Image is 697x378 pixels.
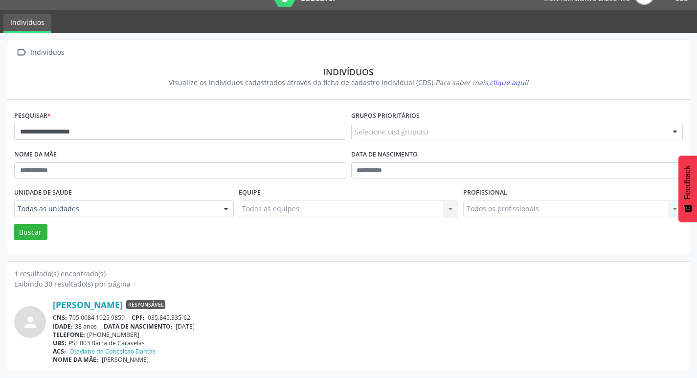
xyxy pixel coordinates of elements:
[351,147,418,162] label: Data de nascimento
[3,14,51,33] a: Indivíduos
[176,322,195,331] span: [DATE]
[14,224,47,241] button: Buscar
[53,347,66,356] span: ACS:
[21,67,676,77] div: Indivíduos
[14,268,683,279] div: 1 resultado(s) encontrado(s)
[53,299,123,310] a: [PERSON_NAME]
[102,356,149,364] span: [PERSON_NAME]
[53,313,683,322] div: 705 0084 1925 9859
[53,313,67,322] span: CNS:
[14,147,57,162] label: Nome da mãe
[126,300,165,309] span: Responsável
[683,165,692,200] span: Feedback
[14,45,66,60] a:  Indivíduos
[18,204,214,214] span: Todas as unidades
[28,45,66,60] div: Indivíduos
[69,347,156,356] a: Otaviane da Conceicao Dantas
[463,185,507,200] label: Profissional
[53,339,67,347] span: UBS:
[14,45,28,60] i: 
[21,77,676,88] div: Visualize os indivíduos cadastrados através da ficha de cadastro individual (CDS).
[22,313,39,331] i: person
[53,331,683,339] div: [PHONE_NUMBER]
[351,109,420,124] label: Grupos prioritários
[14,109,51,124] label: Pesquisar
[53,339,683,347] div: PSF 003 Barra de Caravelas
[355,127,428,137] span: Selecione o(s) grupo(s)
[53,322,683,331] div: 38 anos
[132,313,145,322] span: CPF:
[490,78,528,87] span: clique aqui!
[148,313,190,322] span: 035.845.335-62
[104,322,173,331] span: DATA DE NASCIMENTO:
[239,185,261,200] label: Equipe
[53,356,98,364] span: NOME DA MÃE:
[53,322,73,331] span: IDADE:
[435,78,528,87] i: Para saber mais,
[14,279,683,289] div: Exibindo 30 resultado(s) por página
[53,331,85,339] span: TELEFONE:
[14,185,72,200] label: Unidade de saúde
[678,156,697,222] button: Feedback - Mostrar pesquisa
